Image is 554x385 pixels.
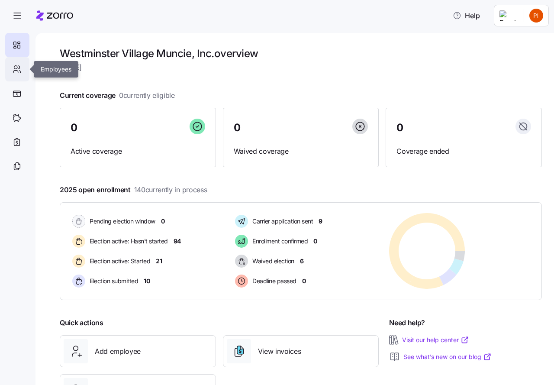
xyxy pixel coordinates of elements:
span: 21 [156,257,162,265]
span: 94 [174,237,181,246]
h1: Westminster Village Muncie, Inc. overview [60,47,542,60]
span: 0 [313,237,317,246]
span: Need help? [389,317,425,328]
img: Employer logo [499,10,517,21]
span: 0 [396,123,403,133]
span: 0 [161,217,165,226]
img: 24d6825ccf4887a4818050cadfd93e6d [529,9,543,23]
span: Carrier application sent [250,217,313,226]
span: 0 currently eligible [119,90,175,101]
span: Current coverage [60,90,175,101]
a: See what’s new on our blog [403,353,492,361]
span: [DATE] [60,62,542,73]
span: 0 [302,277,306,285]
span: Add employee [95,346,141,357]
span: Election active: Hasn't started [87,237,168,246]
span: Quick actions [60,317,103,328]
span: 0 [71,123,77,133]
span: Election submitted [87,277,138,285]
button: Help [446,7,487,24]
span: Election active: Started [87,257,150,265]
span: Waived election [250,257,294,265]
span: Active coverage [71,146,205,157]
span: Pending election window [87,217,155,226]
span: 2025 open enrollment [60,184,207,195]
span: 140 currently in process [134,184,207,195]
span: Deadline passed [250,277,296,285]
span: Waived coverage [234,146,368,157]
span: Help [453,10,480,21]
span: 0 [234,123,241,133]
span: 9 [319,217,322,226]
span: Enrollment confirmed [250,237,308,246]
a: Visit our help center [402,336,469,344]
span: View invoices [258,346,301,357]
span: 10 [144,277,150,285]
span: Coverage ended [396,146,531,157]
span: 6 [300,257,304,265]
